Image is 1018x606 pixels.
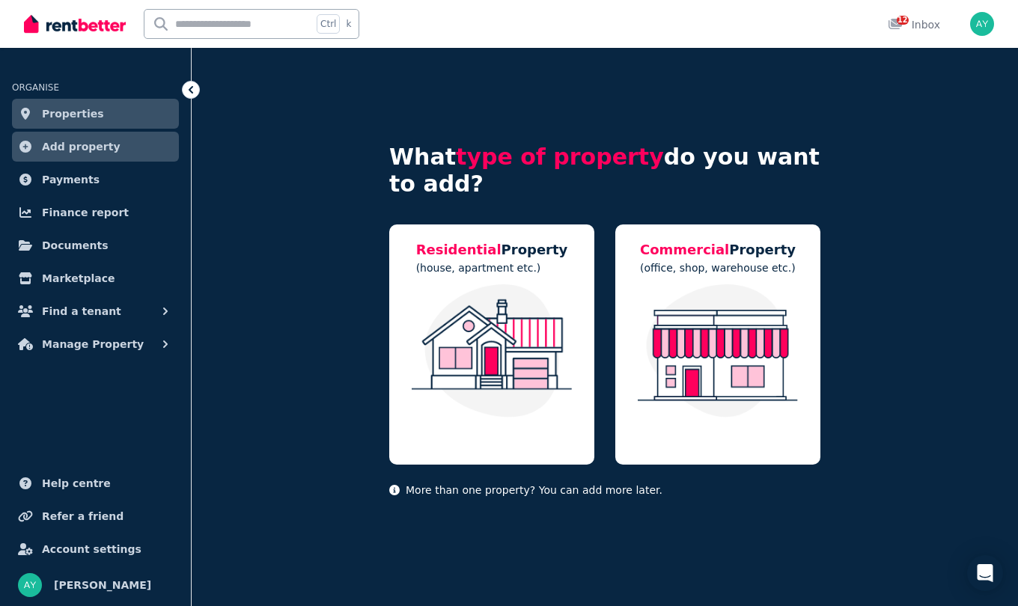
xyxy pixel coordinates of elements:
a: Account settings [12,534,179,564]
span: Manage Property [42,335,144,353]
a: Properties [12,99,179,129]
img: RentBetter [24,13,126,35]
span: Finance report [42,203,129,221]
span: k [346,18,351,30]
a: Refer a friend [12,501,179,531]
span: type of property [456,144,664,170]
span: ORGANISE [12,82,59,93]
span: Marketplace [42,269,115,287]
p: (house, apartment etc.) [416,260,568,275]
span: Help centre [42,474,111,492]
h5: Property [640,239,796,260]
button: Manage Property [12,329,179,359]
img: Commercial Property [630,284,805,417]
img: Anthony Yu [970,12,994,36]
h4: What do you want to add? [389,144,820,198]
a: Add property [12,132,179,162]
span: Account settings [42,540,141,558]
span: Documents [42,236,109,254]
a: Marketplace [12,263,179,293]
img: Residential Property [404,284,579,417]
span: Payments [42,171,100,189]
h5: Property [416,239,568,260]
span: Commercial [640,242,729,257]
a: Payments [12,165,179,195]
span: 12 [897,16,909,25]
span: Ctrl [317,14,340,34]
span: [PERSON_NAME] [54,576,151,594]
span: Refer a friend [42,507,124,525]
span: Properties [42,105,104,123]
img: Anthony Yu [18,573,42,597]
span: Add property [42,138,121,156]
a: Documents [12,230,179,260]
span: Find a tenant [42,302,121,320]
p: More than one property? You can add more later. [389,483,820,498]
button: Find a tenant [12,296,179,326]
p: (office, shop, warehouse etc.) [640,260,796,275]
div: Inbox [888,17,940,32]
div: Open Intercom Messenger [967,555,1003,591]
span: Residential [416,242,502,257]
a: Help centre [12,468,179,498]
a: Finance report [12,198,179,227]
